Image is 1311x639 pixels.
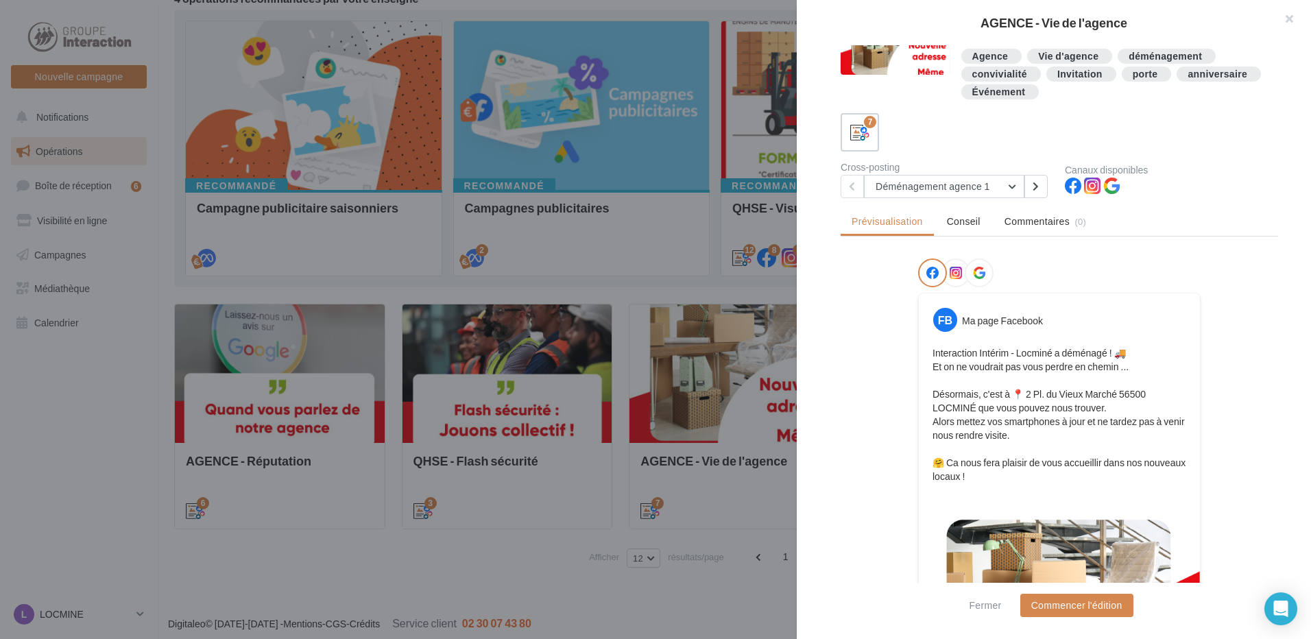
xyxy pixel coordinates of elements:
[1057,69,1103,80] div: Invitation
[841,162,1054,172] div: Cross-posting
[1005,215,1070,228] span: Commentaires
[864,175,1024,198] button: Déménagement agence 1
[972,87,1026,97] div: Événement
[864,116,876,128] div: 7
[1065,165,1278,175] div: Canaux disponibles
[819,16,1289,29] div: AGENCE - Vie de l'agence
[1188,69,1247,80] div: anniversaire
[972,51,1009,62] div: Agence
[1020,594,1133,617] button: Commencer l'édition
[933,346,1186,483] p: Interaction Intérim - Locminé a déménagé ! 🚚 Et on ne voudrait pas vous perdre en chemin ... Déso...
[933,308,957,332] div: FB
[972,69,1027,80] div: convivialité
[963,597,1007,614] button: Fermer
[1074,216,1086,227] span: (0)
[1264,592,1297,625] div: Open Intercom Messenger
[947,215,981,227] span: Conseil
[962,314,1043,328] div: Ma page Facebook
[1133,69,1158,80] div: porte
[1129,51,1202,62] div: déménagement
[1038,51,1098,62] div: Vie d'agence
